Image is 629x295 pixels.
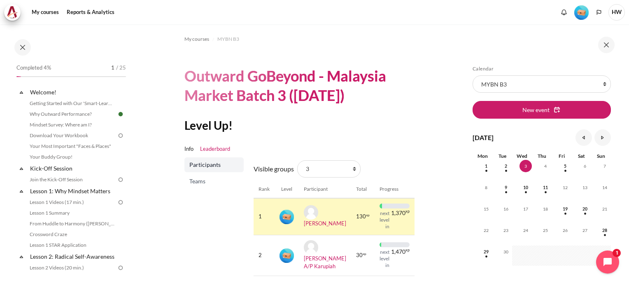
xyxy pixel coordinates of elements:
span: 11 [539,181,552,194]
a: Tuesday, 2 September events [500,164,512,169]
th: Level [275,180,299,198]
span: 8 [480,181,492,194]
span: 30 [356,251,363,260]
span: Sat [578,153,585,159]
span: Completed 4% [16,64,51,72]
span: 30 [500,246,512,258]
span: Fri [559,153,565,159]
a: Your Buddy Group! [27,152,117,162]
a: MYBN B3 [217,34,239,44]
span: 7 [599,160,611,172]
div: next level in [380,210,389,230]
h5: Calendar [473,66,611,72]
div: 4% [16,76,21,77]
span: 14 [599,181,611,194]
a: My courses [29,4,62,21]
span: 9 [500,181,512,194]
span: 17 [520,203,532,215]
span: HW [608,4,625,21]
img: Level #1 [280,248,294,263]
img: Level #1 [574,5,589,20]
section: Content [132,24,456,295]
span: Collapse [17,88,26,96]
label: Visible groups [254,164,294,174]
img: Level #1 [280,210,294,224]
span: 21 [599,203,611,215]
a: Friday, 5 September events [559,164,571,169]
div: next level in [380,249,389,269]
td: 2 [254,235,275,276]
a: Mindset Survey: Where am I? [27,120,117,130]
th: Participant [299,180,351,198]
span: xp [405,210,410,213]
a: Lesson 2: Radical Self-Awareness [29,251,117,262]
span: 3 [520,160,532,172]
a: Participants [184,157,244,172]
div: Level #1 [280,248,294,263]
span: 4 [539,160,552,172]
span: 1,370 [391,210,405,216]
th: Rank [254,180,275,198]
th: Progress [375,180,415,198]
span: xp [366,214,370,216]
span: MYBN B3 [217,35,239,43]
h2: Level Up! [184,118,404,133]
th: Total [351,180,375,198]
span: Teams [189,177,240,185]
a: Your Most Important "Faces & Places" [27,141,117,151]
a: [PERSON_NAME] A/P Karupiah [304,255,346,270]
a: Join the Kick-Off Session [27,175,117,185]
span: My courses [184,35,209,43]
span: 13 [579,181,591,194]
span: 20 [579,203,591,215]
a: Info [184,145,193,153]
a: Kick-Off Session [29,163,117,174]
a: Saturday, 20 September events [579,206,591,211]
img: To do [117,132,124,139]
a: Tuesday, 9 September events [500,185,512,190]
img: To do [117,264,124,272]
span: 15 [480,203,492,215]
span: 26 [559,224,571,236]
a: Welcome! [29,87,117,98]
span: xp [405,249,410,251]
a: [PERSON_NAME] [304,220,346,227]
a: Download Your Workbook [27,131,117,140]
a: Lesson 1: Why Mindset Matters [29,185,117,197]
span: 22 [480,224,492,236]
h1: Outward GoBeyond - Malaysia Market Batch 3 ([DATE]) [184,66,404,105]
span: 29 [480,246,492,258]
img: Architeck [7,6,18,19]
span: 130 [356,213,366,221]
nav: Navigation bar [184,33,404,46]
span: 18 [539,203,552,215]
span: 16 [500,203,512,215]
img: To do [117,199,124,206]
span: 1,470 [391,249,405,255]
a: Thursday, 11 September events [539,185,552,190]
span: 27 [579,224,591,236]
span: 28 [599,224,611,236]
a: Lesson 1 Summary [27,208,117,218]
a: Wednesday, 10 September events [520,185,532,190]
span: 1 [480,160,492,172]
img: To do [117,176,124,183]
a: From Huddle to Harmony ([PERSON_NAME]'s Story) [27,219,117,229]
td: 1 [254,198,275,235]
a: Architeck Architeck [4,4,25,21]
a: Sunday, 28 September events [599,228,611,233]
a: Teams [184,174,244,189]
a: Why Outward Performance? [27,109,117,119]
span: 24 [520,224,532,236]
a: Monday, 1 September events [480,164,492,169]
img: Done [117,110,124,118]
a: Lesson 2 Videos (20 min.) [27,263,117,273]
span: New event [522,105,550,114]
a: Monday, 29 September events [480,249,492,254]
span: 10 [520,181,532,194]
span: / 25 [116,64,126,72]
span: 12 [559,181,571,194]
span: Thu [538,153,546,159]
a: Friday, 19 September events [559,206,571,211]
